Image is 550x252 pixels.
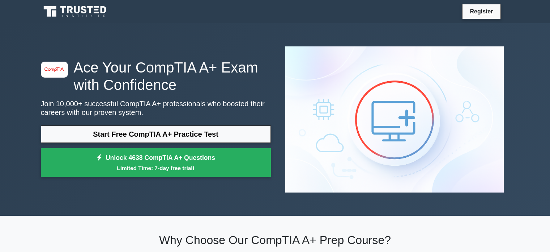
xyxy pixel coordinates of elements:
[280,41,510,198] img: CompTIA A+ Preview
[41,148,271,177] a: Unlock 4638 CompTIA A+ QuestionsLimited Time: 7-day free trial!
[465,7,497,16] a: Register
[41,125,271,143] a: Start Free CompTIA A+ Practice Test
[50,164,262,172] small: Limited Time: 7-day free trial!
[41,233,510,247] h2: Why Choose Our CompTIA A+ Prep Course?
[41,99,271,117] p: Join 10,000+ successful CompTIA A+ professionals who boosted their careers with our proven system.
[41,59,271,94] h1: Ace Your CompTIA A+ Exam with Confidence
